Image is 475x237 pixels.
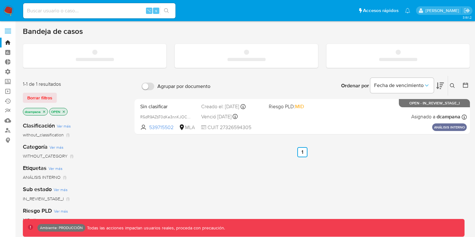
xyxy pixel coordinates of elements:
span: s [155,8,157,14]
p: Todas las acciones impactan usuarios reales, proceda con precaución. [85,225,225,231]
span: ⌥ [147,8,151,14]
p: Ambiente: PRODUCCIÓN [40,227,83,229]
input: Buscar usuario o caso... [23,7,175,15]
a: Notificaciones [405,8,410,13]
span: Accesos rápidos [363,7,399,14]
a: Salir [464,7,470,14]
button: search-icon [160,6,173,15]
p: david.campana@mercadolibre.com [426,8,461,14]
